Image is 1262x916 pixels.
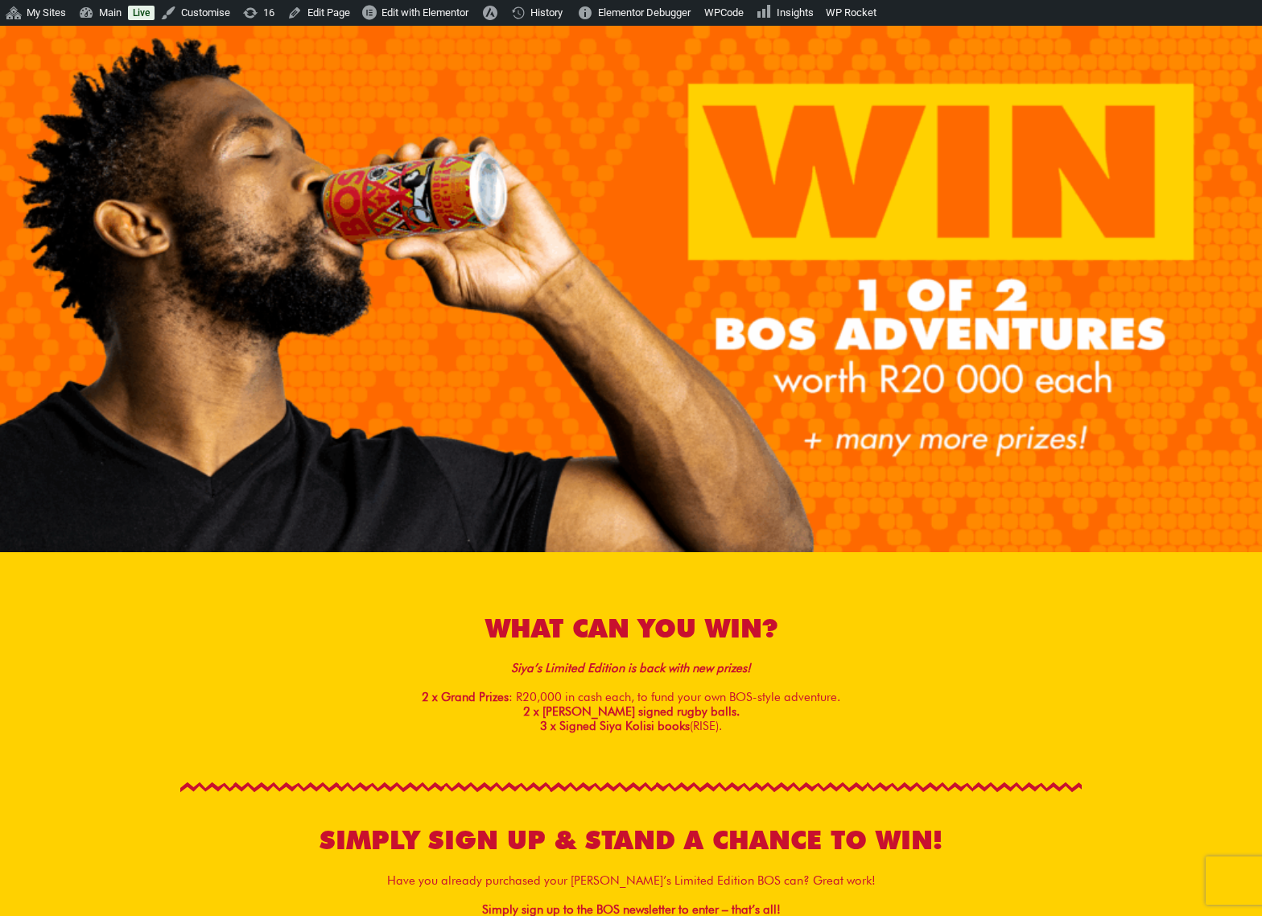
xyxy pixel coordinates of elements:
[381,6,468,19] span: Edit with Elementor
[180,612,1082,646] h2: WHAT CAN YOU WIN?
[180,873,1082,888] p: Have you already purchased your [PERSON_NAME]’s Limited Edition BOS can? Great work!
[180,823,1082,857] h2: SIMPLY SIGN UP & STAND A CHANCE TO WIN!
[422,661,751,704] b: 2 x Grand Prizes
[180,661,1082,704] div: : R20,000 in cash each, to fund your own BOS-style adventure.
[511,661,751,675] em: Siya’s Limited Edition is back with new prizes!
[128,6,155,20] a: Live
[523,704,740,719] b: 2 x [PERSON_NAME] signed rugby balls.
[540,719,690,733] b: 3 x Signed Siya Kolisi books
[180,719,1082,733] div: (RISE).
